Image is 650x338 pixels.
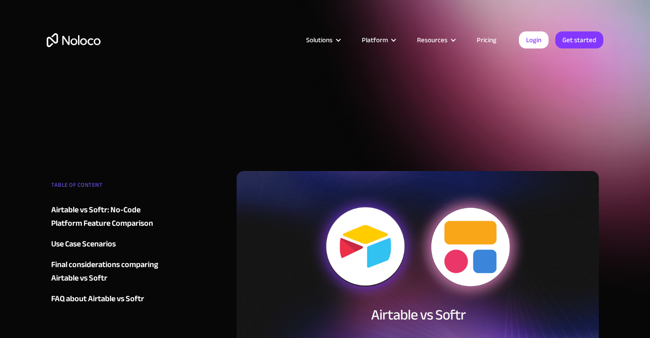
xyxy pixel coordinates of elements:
div: Platform [362,34,388,46]
a: home [47,33,101,47]
div: Solutions [306,34,333,46]
div: Use Case Scenarios [51,237,116,251]
a: Use Case Scenarios [51,237,160,251]
a: Get started [555,31,603,48]
a: Final considerations comparing Airtable vs Softr [51,258,160,285]
div: Resources [406,34,466,46]
div: Platform [351,34,406,46]
div: TABLE OF CONTENT [51,178,160,196]
div: FAQ about Airtable vs Softr [51,292,144,306]
a: FAQ about Airtable vs Softr [51,292,160,306]
div: Resources [417,34,448,46]
a: Airtable vs Softr: No-Code Platform Feature Comparison [51,203,160,230]
div: Solutions [295,34,351,46]
a: Pricing [466,34,508,46]
a: Login [519,31,549,48]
